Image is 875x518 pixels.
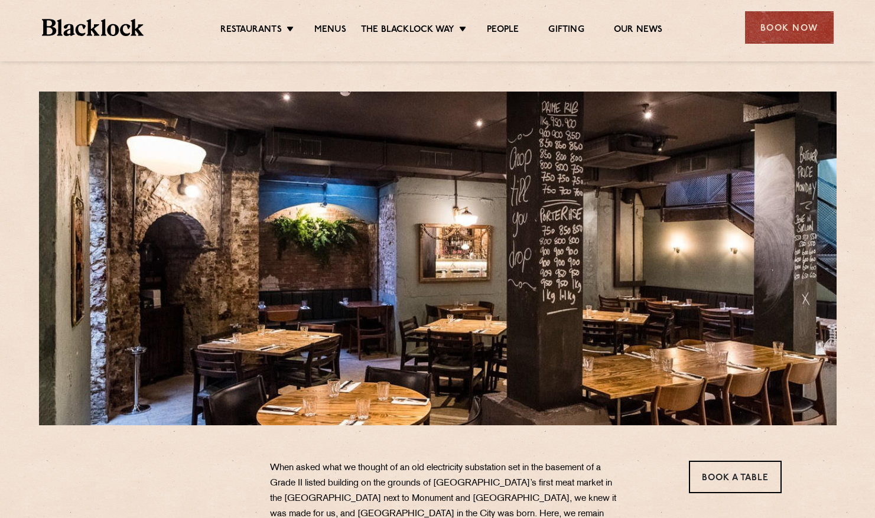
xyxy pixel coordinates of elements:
[220,24,282,37] a: Restaurants
[42,19,144,36] img: BL_Textured_Logo-footer-cropped.svg
[361,24,454,37] a: The Blacklock Way
[689,461,782,493] a: Book a Table
[614,24,663,37] a: Our News
[745,11,834,44] div: Book Now
[487,24,519,37] a: People
[314,24,346,37] a: Menus
[548,24,584,37] a: Gifting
